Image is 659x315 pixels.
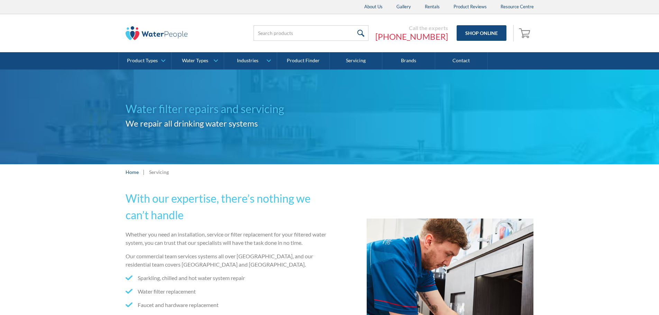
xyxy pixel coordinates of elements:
[519,27,532,38] img: shopping cart
[126,230,327,247] p: Whether you need an installation, service or filter replacement for your filtered water system, y...
[375,31,448,42] a: [PHONE_NUMBER]
[517,25,534,41] a: Open cart
[224,52,276,70] a: Industries
[254,25,368,41] input: Search products
[126,168,139,176] a: Home
[382,52,435,70] a: Brands
[126,287,327,296] li: Water filter replacement
[149,168,169,176] div: Servicing
[237,58,258,64] div: Industries
[375,25,448,31] div: Call the experts
[182,58,208,64] div: Water Types
[457,25,506,41] a: Shop Online
[142,168,146,176] div: |
[277,52,330,70] a: Product Finder
[126,190,327,223] h2: With our expertise, there’s nothing we can’t handle
[172,52,224,70] a: Water Types
[126,101,330,117] h1: Water filter repairs and servicing
[435,52,488,70] a: Contact
[126,274,327,282] li: Sparkling, chilled and hot water system repair
[126,252,327,269] p: Our commercial team services systems all over [GEOGRAPHIC_DATA], and our residential team covers ...
[330,52,382,70] a: Servicing
[126,301,327,309] li: Faucet and hardware replacement
[119,52,171,70] a: Product Types
[126,117,330,130] h2: We repair all drinking water systems
[127,58,158,64] div: Product Types
[126,26,188,40] img: The Water People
